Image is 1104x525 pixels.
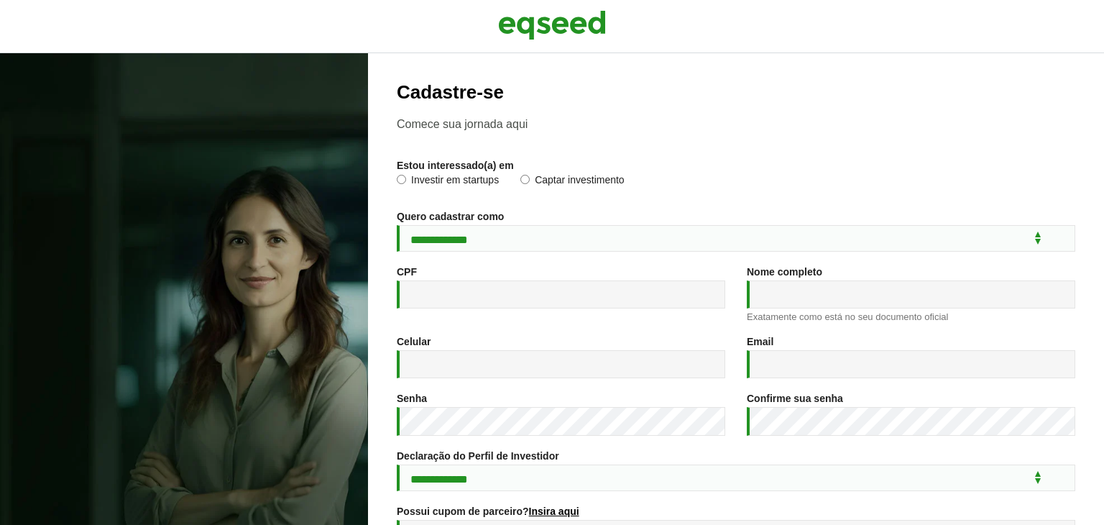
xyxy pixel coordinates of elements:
input: Captar investimento [520,175,530,184]
label: Confirme sua senha [747,393,843,403]
label: Possui cupom de parceiro? [397,506,579,516]
div: Exatamente como está no seu documento oficial [747,312,1075,321]
label: Quero cadastrar como [397,211,504,222]
a: Insira aqui [529,506,579,516]
label: Captar investimento [520,175,625,189]
input: Investir em startups [397,175,406,184]
label: Senha [397,393,427,403]
label: Estou interessado(a) em [397,160,514,170]
label: Declaração do Perfil de Investidor [397,451,559,461]
h2: Cadastre-se [397,82,1075,103]
img: EqSeed Logo [498,7,606,43]
label: Nome completo [747,267,822,277]
label: Email [747,337,773,347]
label: Investir em startups [397,175,499,189]
label: Celular [397,337,431,347]
label: CPF [397,267,417,277]
p: Comece sua jornada aqui [397,117,1075,131]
